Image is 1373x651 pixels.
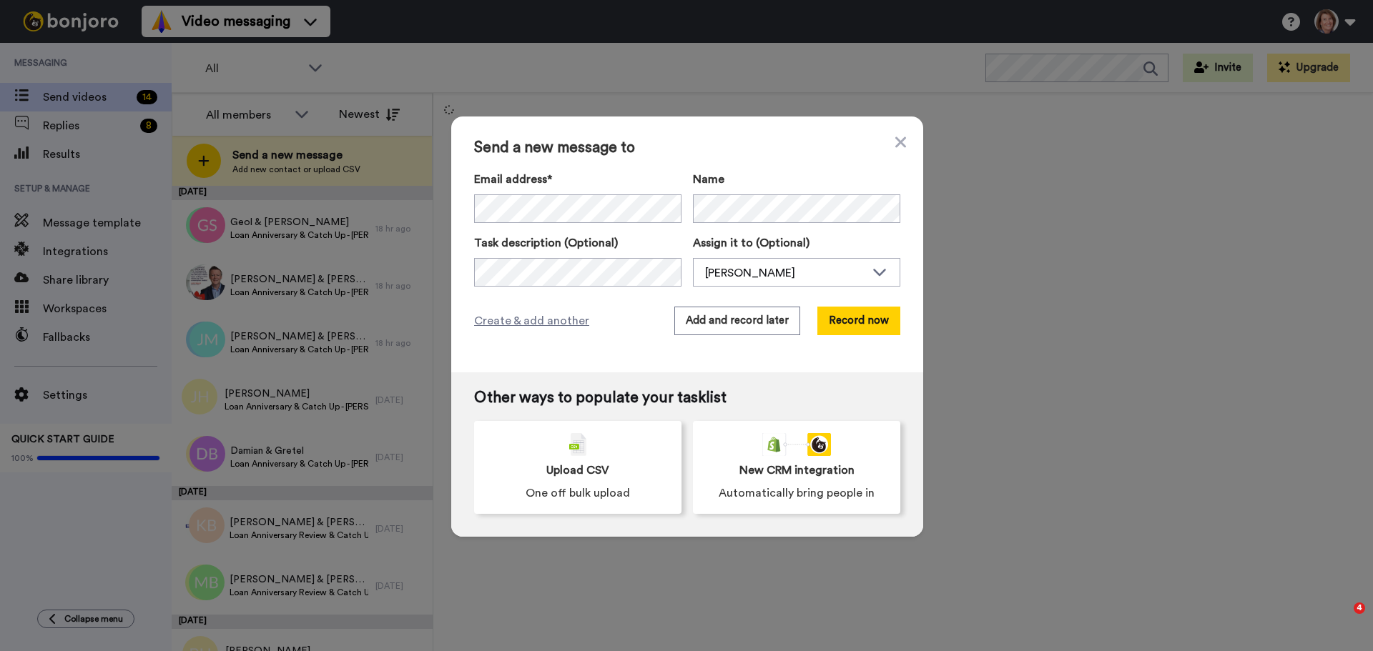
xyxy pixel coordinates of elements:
[546,462,609,479] span: Upload CSV
[474,312,589,329] span: Create & add another
[474,139,900,156] span: Send a new message to
[1354,602,1365,614] span: 4
[474,171,681,188] label: Email address*
[474,389,900,407] span: Other ways to populate your tasklist
[674,307,800,335] button: Add and record later
[739,462,855,479] span: New CRM integration
[693,171,724,188] span: Name
[762,433,831,456] div: animation
[705,264,865,282] div: [PERSON_NAME]
[817,307,900,335] button: Record now
[569,433,586,456] img: csv-grey.png
[526,484,630,502] span: One off bulk upload
[474,234,681,252] label: Task description (Optional)
[719,484,875,502] span: Automatically bring people in
[693,234,900,252] label: Assign it to (Optional)
[1324,602,1359,637] iframe: Intercom live chat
